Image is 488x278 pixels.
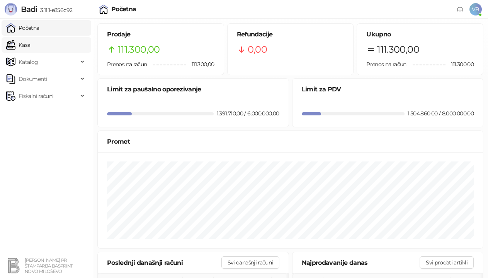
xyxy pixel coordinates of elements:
div: Početna [111,6,136,12]
div: Limit za PDV [302,84,474,94]
div: Najprodavanije danas [302,258,420,268]
div: 1.504.860,00 / 8.000.000,00 [406,109,475,118]
span: 111.300,00 [118,42,160,57]
span: Prenos na račun [107,61,147,68]
div: Poslednji današnji računi [107,258,221,268]
h5: Refundacije [237,30,344,39]
span: 111.300,00 [377,42,419,57]
a: Početna [6,20,39,36]
a: Dokumentacija [454,3,466,15]
span: 0,00 [248,42,267,57]
span: 3.11.1-e356c92 [37,7,72,14]
span: Fiskalni računi [19,88,53,104]
h5: Prodaje [107,30,214,39]
button: Svi prodati artikli [420,256,474,269]
span: Katalog [19,54,38,70]
h5: Ukupno [366,30,474,39]
span: 111.300,00 [445,60,474,69]
span: Badi [21,5,37,14]
button: Svi današnji računi [221,256,279,269]
span: VB [469,3,482,15]
span: Dokumenti [19,71,47,87]
div: Promet [107,137,474,146]
a: Kasa [6,37,30,53]
img: Logo [5,3,17,15]
span: 111.300,00 [186,60,214,69]
div: 1.391.710,00 / 6.000.000,00 [215,109,281,118]
small: [PERSON_NAME] PR ŠTAMPARIJA BASPRINT NOVO MILOŠEVO [25,257,73,274]
img: 64x64-companyLogo-f2502bd9-5580-44b6-8a07-fdca4e89aa2d.png [6,258,22,273]
div: Limit za paušalno oporezivanje [107,84,279,94]
span: Prenos na račun [366,61,406,68]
